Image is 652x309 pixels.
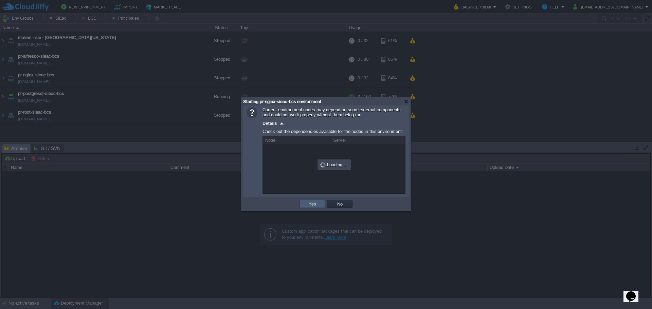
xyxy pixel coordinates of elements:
span: Current environment nodes may depend on some external components and could not work properly with... [262,107,401,117]
span: Details [262,121,277,126]
button: Yes [307,201,318,207]
div: Loading... [318,160,350,169]
span: Starting pr-nginx-sieac-bcs environment [243,99,321,104]
button: No [335,201,345,207]
div: Check out the dependencies available for the nodes in this environment: [262,127,405,136]
iframe: chat widget [623,282,645,302]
